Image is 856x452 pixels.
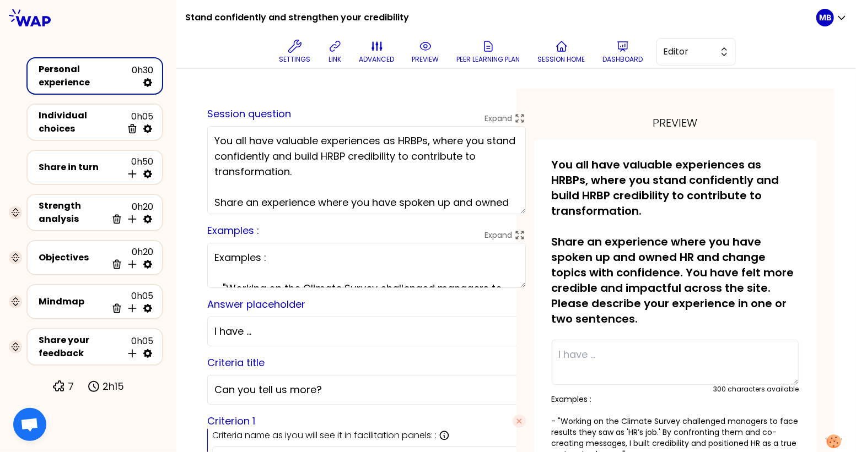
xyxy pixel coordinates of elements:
div: Objectives [39,251,107,264]
div: Strength analysis [39,199,107,226]
p: Peer learning plan [457,55,520,64]
div: Individual choices [39,109,122,135]
textarea: You all have valuable experiences as HRBPs, where you stand confidently and build HRBP credibilit... [207,126,526,214]
button: advanced [355,35,399,68]
p: Expand [484,230,512,241]
p: You all have valuable experiences as HRBPs, where you stand confidently and build HRBP credibilit... [552,157,799,326]
textarea: Examples : - "Working on the Climate Survey challenged managers to face results they saw as 'HR’s... [207,243,526,288]
span: Editor [664,45,713,58]
div: Share in turn [39,161,122,174]
button: link [324,35,346,68]
div: 0h30 [132,64,153,88]
label: Answer placeholder [207,297,305,311]
p: Session home [538,55,585,64]
button: Peer learning plan [453,35,525,68]
label: Session question [207,107,291,121]
button: MB [816,9,847,26]
p: Settings [279,55,311,64]
button: preview [408,35,444,68]
label: Criterion 1 [207,413,255,429]
div: 0h20 [107,246,153,270]
div: 0h05 [122,335,153,359]
p: preview [412,55,439,64]
button: Dashboard [599,35,648,68]
div: Share your feedback [39,334,122,360]
div: Personal experience [39,63,132,89]
button: Settings [275,35,315,68]
div: 300 characters available [713,385,799,394]
div: 0h50 [122,155,153,179]
p: MB [819,12,831,23]
div: 0h05 [107,290,153,314]
p: 2h15 [103,379,124,394]
p: 7 [68,379,74,394]
p: Dashboard [603,55,643,64]
p: Expand [484,113,512,124]
label: Criteria title [207,356,265,369]
div: 0h20 [107,200,153,225]
div: Mindmap [39,295,107,308]
div: 0h05 [122,110,153,134]
button: Session home [534,35,590,68]
p: link [329,55,341,64]
div: preview [534,115,817,130]
label: Examples : [207,224,259,237]
button: Editor [656,38,736,66]
a: Ouvrir le chat [13,408,46,441]
p: advanced [359,55,395,64]
p: Criteria name as iyou will see it in facilitation panels: : [212,429,437,442]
